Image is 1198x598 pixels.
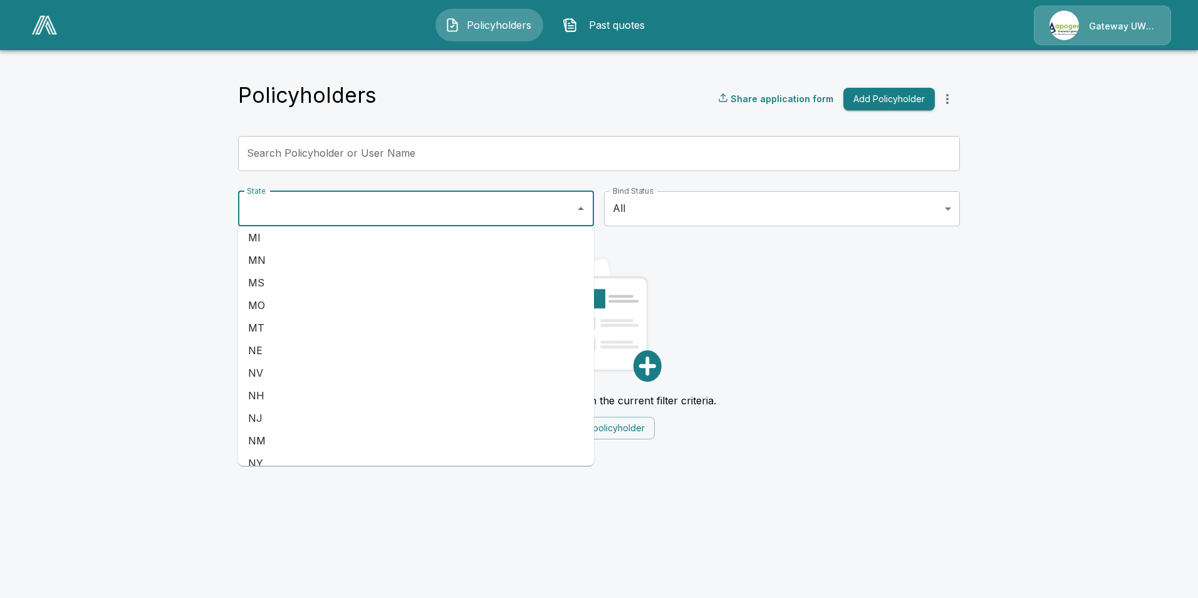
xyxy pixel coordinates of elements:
li: NY [238,452,594,475]
img: Policyholders Icon [445,18,460,33]
li: MN [238,249,594,271]
button: Add new policyholder [543,417,655,440]
a: Add Policyholder [838,88,935,111]
li: NE [238,339,594,362]
label: Bind Status [613,186,654,196]
li: NM [238,429,594,452]
li: MI [238,226,594,249]
div: All [604,191,960,226]
li: MS [238,271,594,294]
p: No policyholders match the current filter criteria. [482,394,716,407]
span: Past quotes [583,18,652,33]
img: Past quotes Icon [563,18,578,33]
p: Share application form [731,92,833,105]
li: NV [238,362,594,384]
button: Past quotes IconPast quotes [553,9,661,41]
button: Close [572,200,590,218]
img: AA Logo [32,16,57,34]
li: NH [238,384,594,407]
li: MT [238,317,594,339]
button: Policyholders IconPolicyholders [435,9,543,41]
label: State [247,186,265,196]
a: Add new policyholder [543,421,655,434]
button: more [935,87,960,112]
h4: Policyholders [238,82,377,108]
li: MO [238,294,594,317]
span: Policyholders [465,18,534,33]
li: NJ [238,407,594,429]
button: Add Policyholder [843,88,935,111]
